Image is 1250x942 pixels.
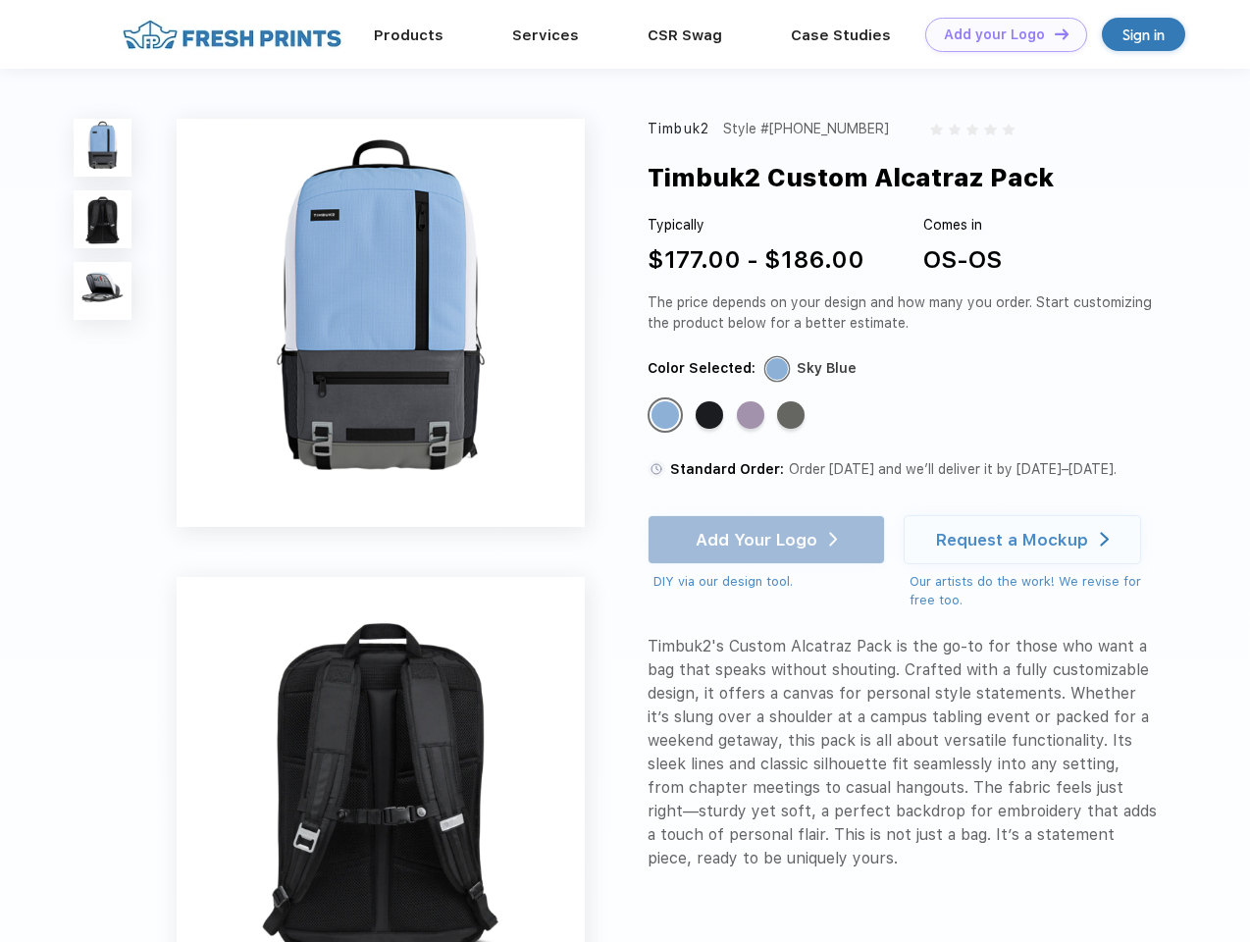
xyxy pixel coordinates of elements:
[648,215,864,235] div: Typically
[177,119,585,527] img: func=resize&h=640
[117,18,347,52] img: fo%20logo%202.webp
[670,461,784,477] span: Standard Order:
[797,358,857,379] div: Sky Blue
[777,401,805,429] div: Gunmetal
[651,401,679,429] div: Sky Blue
[648,119,709,139] div: Timbuk2
[923,242,1002,278] div: OS-OS
[1055,28,1068,39] img: DT
[966,124,978,135] img: gray_star.svg
[1003,124,1015,135] img: gray_star.svg
[1102,18,1185,51] a: Sign in
[723,119,889,139] div: Style #[PHONE_NUMBER]
[74,262,131,320] img: func=resize&h=100
[789,461,1117,477] span: Order [DATE] and we’ll deliver it by [DATE]–[DATE].
[910,572,1160,610] div: Our artists do the work! We revise for free too.
[984,124,996,135] img: gray_star.svg
[1122,24,1165,46] div: Sign in
[648,292,1160,334] div: The price depends on your design and how many you order. Start customizing the product below for ...
[374,26,443,44] a: Products
[944,26,1045,43] div: Add your Logo
[74,119,131,177] img: func=resize&h=100
[1100,532,1109,547] img: white arrow
[653,572,885,592] div: DIY via our design tool.
[648,242,864,278] div: $177.00 - $186.00
[648,358,755,379] div: Color Selected:
[696,401,723,429] div: Jet Black
[648,460,665,478] img: standard order
[949,124,961,135] img: gray_star.svg
[648,635,1160,870] div: Timbuk2's Custom Alcatraz Pack is the go-to for those who want a bag that speaks without shouting...
[930,124,942,135] img: gray_star.svg
[936,530,1088,549] div: Request a Mockup
[737,401,764,429] div: Lavender
[648,159,1054,196] div: Timbuk2 Custom Alcatraz Pack
[923,215,1002,235] div: Comes in
[74,190,131,248] img: func=resize&h=100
